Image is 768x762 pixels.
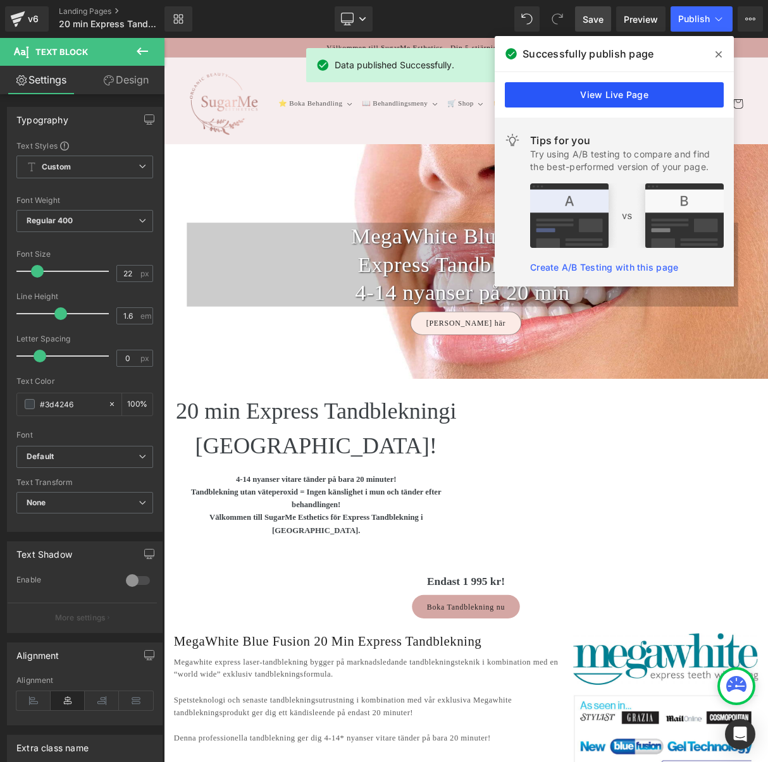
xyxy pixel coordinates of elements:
h1: Express Tandblekning! [29,269,728,305]
a: View Live Page [505,82,724,108]
img: tip.png [530,183,724,248]
strong: Endast 1 995 kr! [333,680,432,696]
a: Preview [616,6,666,32]
div: Tips for you [530,133,724,148]
div: Letter Spacing [16,335,153,343]
a: Landing Pages [59,6,185,16]
h1: 20 min Express Tandblekning [13,451,373,538]
span: px [140,269,151,278]
button: Undo [514,6,540,32]
span: Publish [678,14,710,24]
button: Redo [545,6,570,32]
a: Create A/B Testing with this page [530,262,678,273]
button: Publish [671,6,733,32]
a: [PERSON_NAME] här [313,347,452,376]
summary: Om oss [570,70,624,97]
div: % [122,393,152,415]
button: More settings [8,603,157,632]
div: Typography [16,108,68,125]
div: Font [16,431,153,439]
div: Text Styles [16,140,153,151]
div: v6 [25,11,41,27]
summary: Sök [658,70,686,97]
img: SugarMe Esthetics [32,42,120,125]
h1: 4-14 nyanser på 20 min [29,305,728,340]
b: Välkommen till SugarMe Esthetics för Express Tandblekning i [GEOGRAPHIC_DATA]. [58,602,328,629]
i: Default [27,452,54,462]
div: Extra class name [16,735,89,753]
span: 🎁 Presentkort [417,78,475,89]
span: Om oss [578,78,607,89]
summary: 🖋️ Beauty Blog [483,70,571,97]
b: Custom [42,162,71,173]
span: Preview [624,13,658,26]
div: Enable [16,575,113,588]
div: Text Transform [16,478,153,487]
div: Text Color [16,377,153,386]
div: Font Size [16,250,153,259]
span: 🖋️ Beauty Blog [491,78,554,89]
span: Text Block [35,47,88,57]
input: Color [40,397,102,411]
span: em [140,312,151,320]
b: Regular 400 [27,216,73,225]
a: Boka Tandblekning nu [314,706,451,735]
a: Design [85,66,167,94]
span: Save [583,13,604,26]
span: 📖 Behandlingsmeny [251,78,335,89]
span: px [140,354,151,362]
summary: ⭐️ Boka Behandling [138,70,244,97]
a: v6 [5,6,49,32]
span: Successfully publish page [523,46,653,61]
button: More [738,6,763,32]
div: Line Height [16,292,153,301]
span: ⭐️ Boka Behandling [146,78,226,89]
div: Alignment [16,676,153,685]
span: Data published Successfully. [335,58,454,72]
span: 20 min Express Tandblekning i [GEOGRAPHIC_DATA] hos SugarMe Esthetics [59,19,161,29]
p: More settings [55,612,106,624]
strong: 4-14 nyanser vitare tänder på bara 20 minuter! Tandblekning utan väteperoxid = Ingen känslighet i... [34,553,351,596]
div: Text Shadow [16,542,72,560]
img: light.svg [505,133,520,148]
summary: 📖 Behandlingsmeny [244,70,352,97]
div: Open Intercom Messenger [725,719,755,749]
a: 🎁 Presentkort [409,70,483,97]
h1: MegaWhite Blue Fusion [29,234,728,269]
div: Try using A/B testing to compare and find the best-performed version of your page. [530,148,724,173]
div: Alignment [16,643,59,661]
span: 🛒 Shop [359,78,393,89]
summary: 🛒 Shop [352,70,410,97]
b: None [27,498,46,507]
div: Font Weight [16,196,153,205]
a: New Library [164,6,192,32]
